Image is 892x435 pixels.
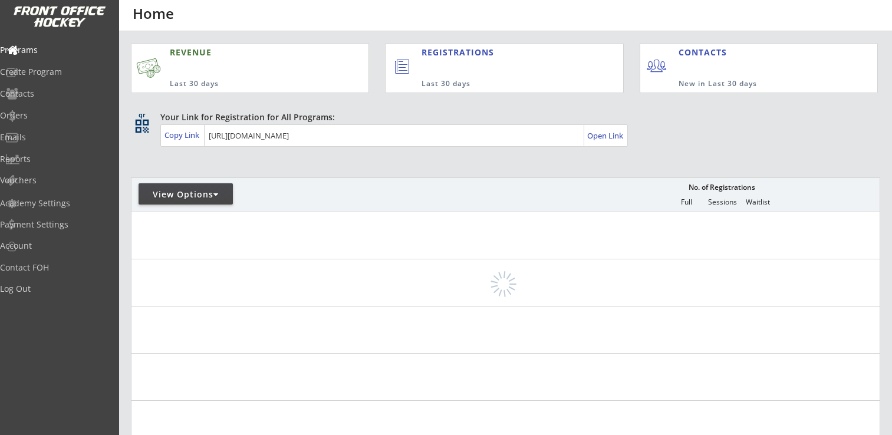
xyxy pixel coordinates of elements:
div: REVENUE [170,47,312,58]
a: Open Link [587,127,624,144]
div: Copy Link [164,130,202,140]
div: Waitlist [740,198,775,206]
div: No. of Registrations [685,183,758,192]
div: REGISTRATIONS [422,47,569,58]
div: View Options [139,189,233,200]
div: Open Link [587,131,624,141]
div: CONTACTS [679,47,732,58]
div: qr [134,111,149,119]
button: qr_code [133,117,151,135]
div: New in Last 30 days [679,79,823,89]
div: Your Link for Registration for All Programs: [160,111,844,123]
div: Last 30 days [170,79,312,89]
div: Sessions [705,198,740,206]
div: Last 30 days [422,79,575,89]
div: Full [669,198,704,206]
